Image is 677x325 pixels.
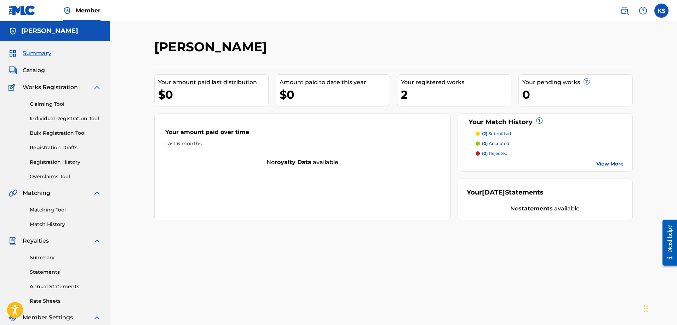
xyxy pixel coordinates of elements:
[30,283,101,290] a: Annual Statements
[639,6,647,15] img: help
[23,189,50,197] span: Matching
[21,27,78,35] h5: Kevin Schlereth
[63,6,71,15] img: Top Rightsholder
[537,118,542,123] span: ?
[8,313,17,322] img: Member Settings
[280,78,390,87] div: Amount paid to date this year
[8,27,17,35] img: Accounts
[30,129,101,137] a: Bulk Registration Tool
[482,150,507,157] p: rejected
[30,173,101,180] a: Overclaims Tool
[401,78,511,87] div: Your registered works
[165,128,440,140] div: Your amount paid over time
[518,205,553,212] strong: statements
[482,140,509,147] p: accepted
[8,83,18,92] img: Works Registration
[522,78,632,87] div: Your pending works
[30,158,101,166] a: Registration History
[467,188,544,197] div: Your Statements
[476,130,624,137] a: (2) submitted
[158,87,268,103] div: $0
[30,268,101,276] a: Statements
[8,66,17,75] img: Catalog
[155,158,451,167] div: No available
[8,49,17,58] img: Summary
[401,87,511,103] div: 2
[93,313,101,322] img: expand
[642,291,677,325] iframe: Chat Widget
[654,4,669,18] div: User Menu
[482,141,488,146] span: (0)
[30,206,101,214] a: Matching Tool
[476,140,624,147] a: (0) accepted
[8,189,17,197] img: Matching
[280,87,390,103] div: $0
[30,254,101,261] a: Summary
[93,237,101,245] img: expand
[23,237,49,245] span: Royalties
[482,151,488,156] span: (0)
[467,204,624,213] div: No available
[93,189,101,197] img: expand
[30,100,101,108] a: Claiming Tool
[596,160,624,168] a: View More
[657,214,677,271] iframe: Resource Center
[30,221,101,228] a: Match History
[76,6,101,14] span: Member
[522,87,632,103] div: 0
[584,79,590,84] span: ?
[467,117,624,127] div: Your Match History
[8,49,51,58] a: SummarySummary
[154,39,270,55] h2: [PERSON_NAME]
[482,130,511,137] p: submitted
[165,140,440,147] div: Last 6 months
[30,115,101,122] a: Individual Registration Tool
[482,188,505,196] span: [DATE]
[30,144,101,151] a: Registration Drafts
[30,297,101,305] a: Rate Sheets
[23,313,73,322] span: Member Settings
[23,66,45,75] span: Catalog
[618,4,632,18] a: Public Search
[636,4,650,18] div: Help
[8,5,36,16] img: MLC Logo
[620,6,629,15] img: search
[8,237,17,245] img: Royalties
[644,298,648,319] div: Drag
[482,131,487,136] span: (2)
[23,83,78,92] span: Works Registration
[476,150,624,157] a: (0) rejected
[23,49,51,58] span: Summary
[275,159,311,166] strong: royalty data
[93,83,101,92] img: expand
[8,66,45,75] a: CatalogCatalog
[158,78,268,87] div: Your amount paid last distribution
